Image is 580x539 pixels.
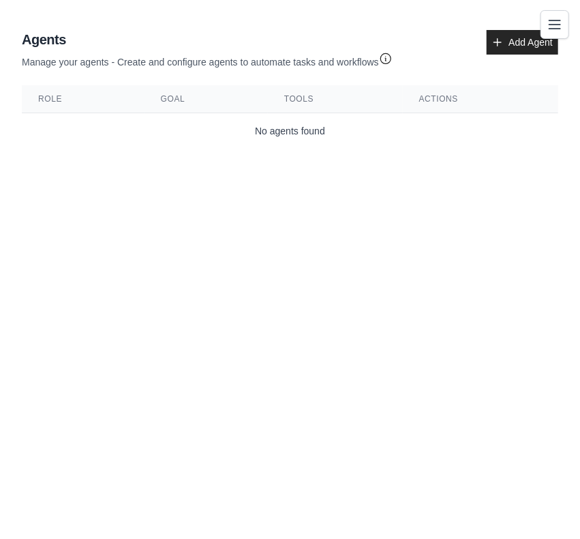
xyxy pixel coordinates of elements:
th: Role [22,85,144,113]
p: Manage your agents - Create and configure agents to automate tasks and workflows [22,49,393,69]
th: Goal [144,85,268,113]
td: No agents found [22,113,558,149]
th: Actions [403,85,558,113]
button: Toggle navigation [540,10,569,39]
h2: Agents [22,30,393,49]
a: Add Agent [487,30,558,55]
th: Tools [268,85,403,113]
